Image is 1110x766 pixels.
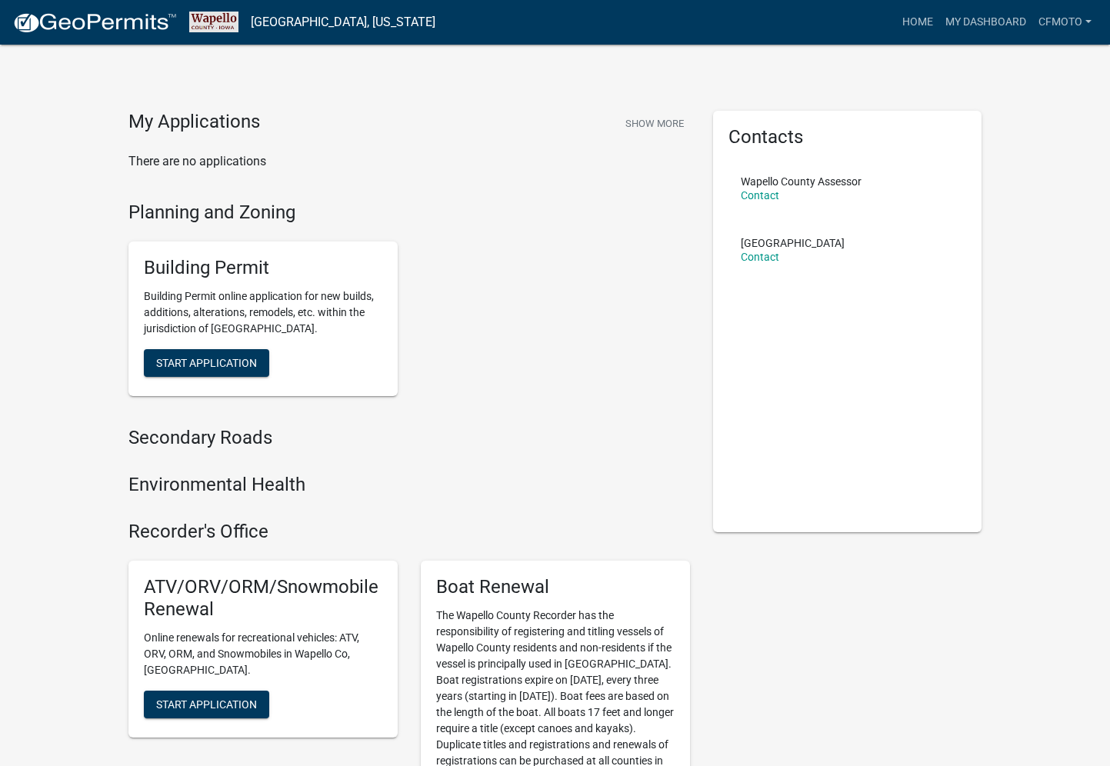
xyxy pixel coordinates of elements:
[128,427,690,449] h4: Secondary Roads
[741,238,845,248] p: [GEOGRAPHIC_DATA]
[251,9,435,35] a: [GEOGRAPHIC_DATA], [US_STATE]
[128,111,260,134] h4: My Applications
[144,576,382,621] h5: ATV/ORV/ORM/Snowmobile Renewal
[144,257,382,279] h5: Building Permit
[741,176,862,187] p: Wapello County Assessor
[144,288,382,337] p: Building Permit online application for new builds, additions, alterations, remodels, etc. within ...
[156,357,257,369] span: Start Application
[144,630,382,678] p: Online renewals for recreational vehicles: ATV, ORV, ORM, and Snowmobiles in Wapello Co, [GEOGRAP...
[619,111,690,136] button: Show More
[741,251,779,263] a: Contact
[741,189,779,201] a: Contact
[144,691,269,718] button: Start Application
[436,576,675,598] h5: Boat Renewal
[128,201,690,224] h4: Planning and Zoning
[128,474,690,496] h4: Environmental Health
[128,521,690,543] h4: Recorder's Office
[1032,8,1098,37] a: CFMOTO
[939,8,1032,37] a: My Dashboard
[189,12,238,32] img: Wapello County, Iowa
[144,349,269,377] button: Start Application
[128,152,690,171] p: There are no applications
[156,698,257,711] span: Start Application
[728,126,967,148] h5: Contacts
[896,8,939,37] a: Home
